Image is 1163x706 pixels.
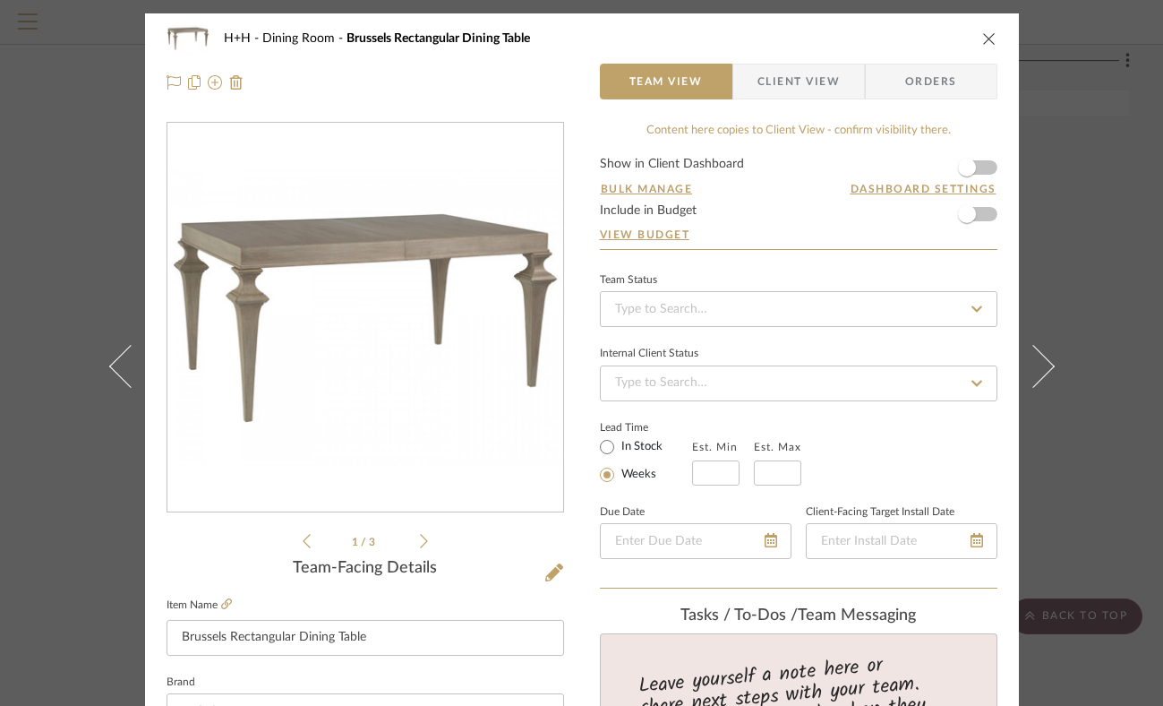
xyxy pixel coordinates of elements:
div: Team-Facing Details [167,559,564,579]
label: Due Date [600,508,645,517]
label: Lead Time [600,419,692,435]
mat-radio-group: Select item type [600,435,692,486]
span: Orders [885,64,977,99]
label: Weeks [618,467,656,483]
span: Dining Room [262,32,346,45]
input: Type to Search… [600,291,997,327]
label: Brand [167,678,195,687]
span: H+H [224,32,262,45]
span: Team View [629,64,703,99]
div: 0 [167,124,563,512]
span: 3 [369,537,378,547]
span: Client View [757,64,840,99]
button: Bulk Manage [600,181,694,197]
button: Dashboard Settings [850,181,997,197]
label: In Stock [618,439,663,455]
input: Enter Due Date [600,523,791,559]
div: Content here copies to Client View - confirm visibility there. [600,122,997,140]
div: Internal Client Status [600,349,698,358]
a: View Budget [600,228,997,242]
label: Item Name [167,598,232,613]
span: 1 [352,537,361,547]
span: Tasks / To-Dos / [680,607,798,624]
input: Enter Install Date [806,523,997,559]
div: Team Status [600,276,657,285]
label: Client-Facing Target Install Date [806,508,954,517]
label: Est. Min [692,441,738,453]
img: Remove from project [229,75,244,90]
img: d700c467-6746-47a5-b09d-2833639c8bd7_48x40.jpg [167,21,210,56]
span: Brussels Rectangular Dining Table [346,32,530,45]
input: Type to Search… [600,366,997,401]
input: Enter Item Name [167,620,564,656]
img: d700c467-6746-47a5-b09d-2833639c8bd7_436x436.jpg [167,169,563,467]
button: close [981,30,997,47]
div: team Messaging [600,607,997,626]
span: / [361,537,369,547]
label: Est. Max [754,441,801,453]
